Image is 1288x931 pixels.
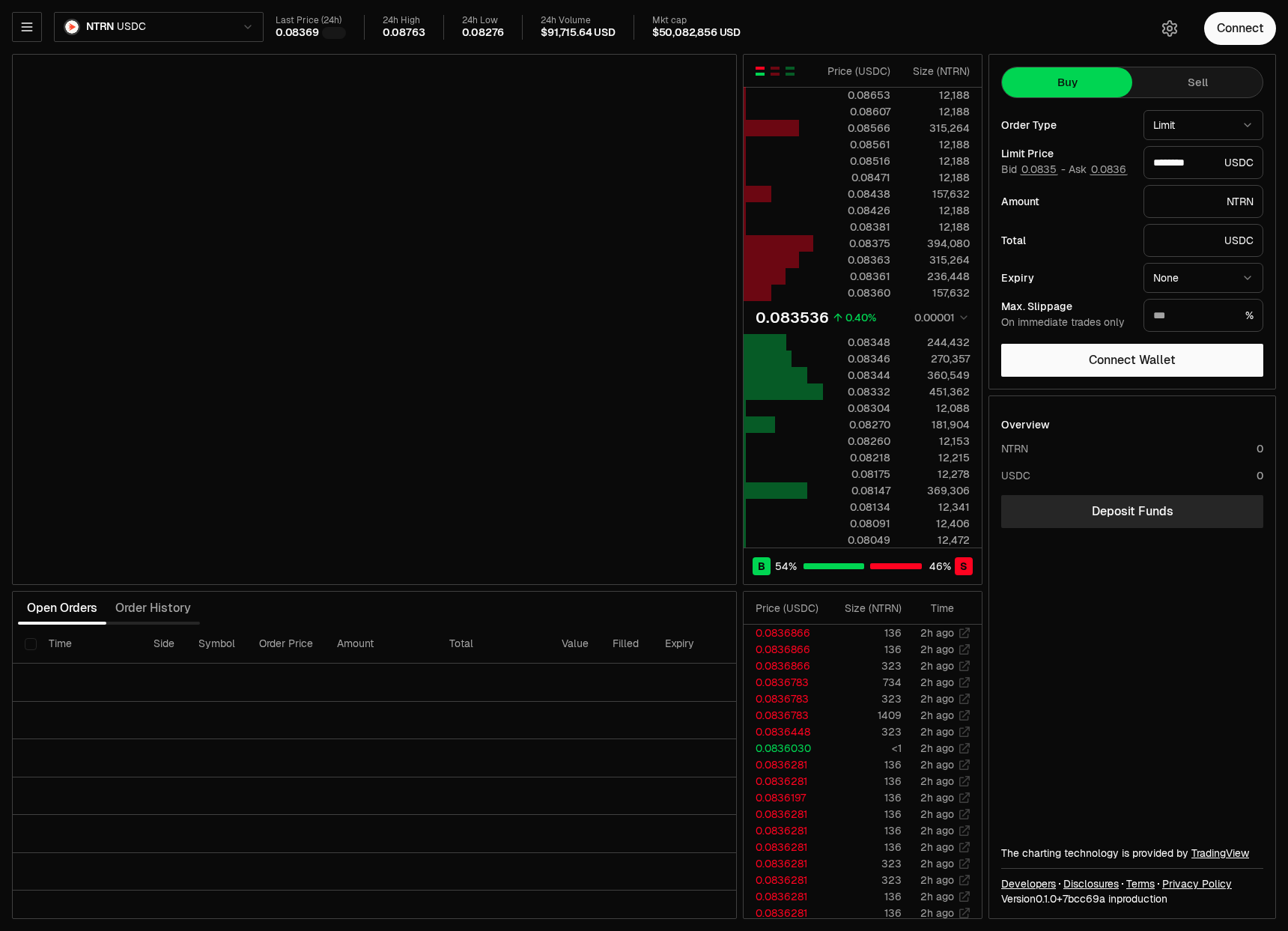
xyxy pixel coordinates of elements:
div: 12,153 [903,434,970,449]
div: 0.08438 [824,186,890,201]
th: Symbol [186,625,247,664]
div: 451,362 [903,384,970,399]
div: 24h Low [462,15,505,26]
button: Connect Wallet [1001,344,1263,377]
td: 0.0836281 [744,839,826,855]
div: $50,082,856 USD [652,26,741,40]
a: TradingView [1191,846,1249,860]
td: 136 [826,789,902,806]
td: 136 [826,756,902,773]
div: Size ( NTRN ) [838,601,902,616]
td: 0.0836866 [744,625,826,641]
div: 0.083536 [756,307,829,328]
button: Connect [1204,12,1276,45]
div: 12,188 [903,203,970,218]
button: Show Sell Orders Only [769,65,781,77]
td: 0.0836281 [744,888,826,905]
td: 323 [826,872,902,888]
button: 0.00001 [910,309,970,327]
span: S [960,559,967,574]
td: 136 [826,888,902,905]
button: 0.0836 [1090,163,1128,175]
td: 0.0836197 [744,789,826,806]
time: 2h ago [920,873,954,887]
time: 2h ago [920,807,954,821]
td: 0.0836281 [744,773,826,789]
div: 0.08426 [824,203,890,218]
span: 7bcc69aec9e7e1e45a1acad00be7fd64b204d80e [1063,892,1105,906]
div: 0.08260 [824,434,890,449]
div: 157,632 [903,186,970,201]
th: Side [142,625,186,664]
button: Limit [1143,110,1263,140]
time: 2h ago [920,626,954,640]
button: Show Buy Orders Only [784,65,796,77]
span: 46 % [929,559,951,574]
div: USDC [1001,468,1030,483]
td: 136 [826,905,902,921]
button: Select all [25,638,37,650]
div: 12,188 [903,137,970,152]
span: USDC [117,20,145,34]
div: 12,278 [903,467,970,482]
td: 0.0836783 [744,674,826,691]
div: 12,215 [903,450,970,465]
td: 0.0836281 [744,855,826,872]
div: 236,448 [903,269,970,284]
div: 0.08763 [383,26,425,40]
time: 2h ago [920,758,954,771]
div: Amount [1001,196,1131,207]
td: 0.0836030 [744,740,826,756]
div: Order Type [1001,120,1131,130]
div: USDC [1143,224,1263,257]
div: 0.08348 [824,335,890,350]
button: Show Buy and Sell Orders [754,65,766,77]
div: 12,188 [903,219,970,234]
time: 2h ago [920,791,954,804]
div: 0.40% [845,310,876,325]
div: 0.08344 [824,368,890,383]
td: 136 [826,839,902,855]
th: Amount [325,625,437,664]
div: 0.08369 [276,26,319,40]
div: 0.08270 [824,417,890,432]
div: 0.08091 [824,516,890,531]
div: 0.08566 [824,121,890,136]
span: 54 % [775,559,797,574]
div: 0.08381 [824,219,890,234]
div: 315,264 [903,252,970,267]
div: Max. Slippage [1001,301,1131,312]
div: 360,549 [903,368,970,383]
div: Last Price (24h) [276,15,346,26]
td: 0.0836783 [744,691,826,707]
span: NTRN [86,20,114,34]
td: 0.0836281 [744,822,826,839]
div: 0.08361 [824,269,890,284]
td: 136 [826,625,902,641]
div: 0 [1257,468,1263,483]
div: 0.08346 [824,351,890,366]
div: 12,188 [903,154,970,169]
th: Value [550,625,601,664]
a: Privacy Policy [1162,876,1232,891]
th: Expiry [653,625,754,664]
iframe: Financial Chart [13,55,736,584]
div: Limit Price [1001,148,1131,159]
div: 0.08561 [824,137,890,152]
div: 24h Volume [541,15,615,26]
div: 0.08332 [824,384,890,399]
div: 0.08134 [824,500,890,515]
th: Order Price [247,625,325,664]
th: Time [37,625,142,664]
th: Total [437,625,550,664]
time: 2h ago [920,742,954,755]
td: 136 [826,641,902,658]
td: 0.0836281 [744,872,826,888]
td: 0.0836866 [744,658,826,674]
div: Size ( NTRN ) [903,64,970,79]
div: Version 0.1.0 + in production [1001,891,1263,906]
div: 0.08175 [824,467,890,482]
div: 315,264 [903,121,970,136]
time: 2h ago [920,840,954,854]
td: <1 [826,740,902,756]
